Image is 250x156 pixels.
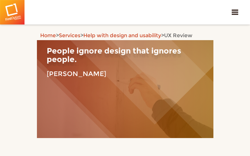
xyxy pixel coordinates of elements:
div: > > > [37,31,213,40]
p: [PERSON_NAME] [47,68,204,79]
a: Services [59,32,80,39]
a: Help with design and usability [83,32,161,39]
div: Writing whiteboard [37,40,213,138]
h1: People ignore design that ignores people. [42,47,208,64]
span: UX Review [164,32,192,39]
a: Home [40,32,56,39]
